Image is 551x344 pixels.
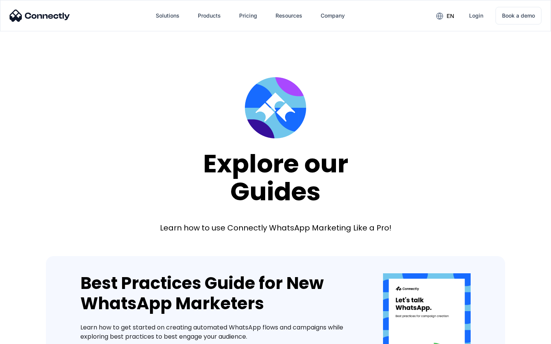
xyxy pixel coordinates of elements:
[469,10,483,21] div: Login
[463,6,489,25] a: Login
[15,331,46,341] ul: Language list
[198,10,221,21] div: Products
[275,10,302,21] div: Resources
[160,222,391,233] div: Learn how to use Connectly WhatsApp Marketing Like a Pro!
[10,10,70,22] img: Connectly Logo
[233,6,263,25] a: Pricing
[447,11,454,21] div: en
[496,7,541,24] a: Book a demo
[156,10,179,21] div: Solutions
[8,331,46,341] aside: Language selected: English
[321,10,345,21] div: Company
[80,273,360,314] div: Best Practices Guide for New WhatsApp Marketers
[203,150,348,205] div: Explore our Guides
[239,10,257,21] div: Pricing
[80,323,360,341] div: Learn how to get started on creating automated WhatsApp flows and campaigns while exploring best ...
